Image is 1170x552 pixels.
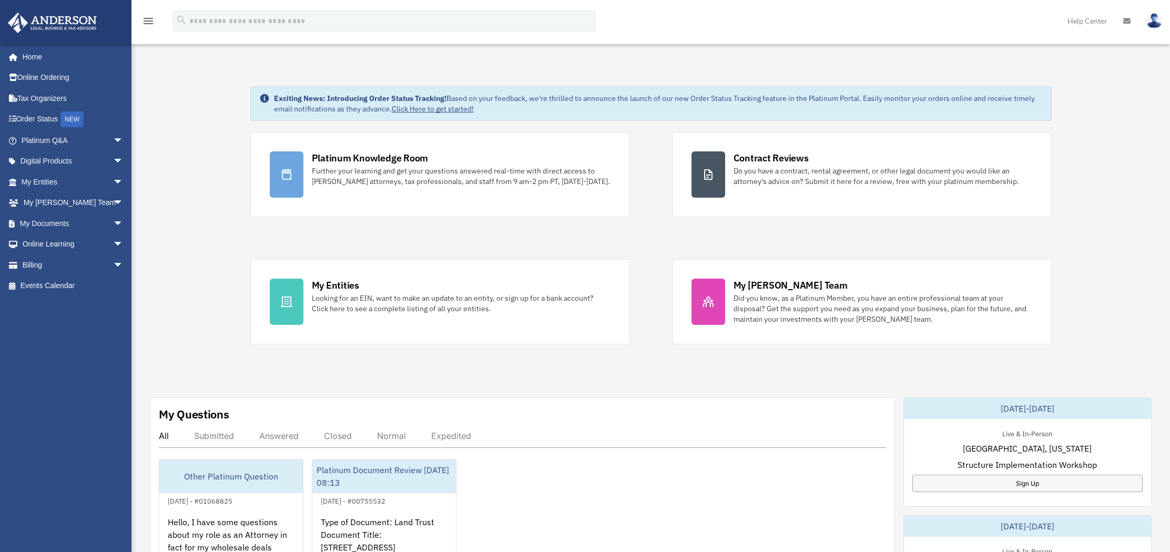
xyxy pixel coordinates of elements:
[904,398,1151,419] div: [DATE]-[DATE]
[113,151,134,172] span: arrow_drop_down
[274,94,446,103] strong: Exciting News: Introducing Order Status Tracking!
[7,109,139,130] a: Order StatusNEW
[912,475,1143,492] a: Sign Up
[392,104,474,114] a: Click Here to get started!
[904,516,1151,537] div: [DATE]-[DATE]
[159,431,169,441] div: All
[259,431,299,441] div: Answered
[7,275,139,297] a: Events Calendar
[7,46,134,67] a: Home
[672,132,1052,217] a: Contract Reviews Do you have a contract, rental agreement, or other legal document you would like...
[324,431,352,441] div: Closed
[250,259,630,344] a: My Entities Looking for an EIN, want to make an update to an entity, or sign up for a bank accoun...
[176,14,187,26] i: search
[7,192,139,213] a: My [PERSON_NAME] Teamarrow_drop_down
[113,213,134,234] span: arrow_drop_down
[312,495,394,506] div: [DATE] - #00755532
[312,279,359,292] div: My Entities
[113,254,134,276] span: arrow_drop_down
[312,151,429,165] div: Platinum Knowledge Room
[431,431,471,441] div: Expedited
[250,132,630,217] a: Platinum Knowledge Room Further your learning and get your questions answered real-time with dire...
[734,151,809,165] div: Contract Reviews
[958,458,1097,471] span: Structure Implementation Workshop
[113,234,134,255] span: arrow_drop_down
[113,192,134,214] span: arrow_drop_down
[7,254,139,275] a: Billingarrow_drop_down
[994,427,1061,438] div: Live & In-Person
[7,234,139,255] a: Online Learningarrow_drop_down
[7,130,139,151] a: Platinum Q&Aarrow_drop_down
[7,213,139,234] a: My Documentsarrow_drop_down
[312,293,611,314] div: Looking for an EIN, want to make an update to an entity, or sign up for a bank account? Click her...
[113,171,134,193] span: arrow_drop_down
[159,406,229,422] div: My Questions
[312,166,611,187] div: Further your learning and get your questions answered real-time with direct access to [PERSON_NAM...
[5,13,100,33] img: Anderson Advisors Platinum Portal
[7,151,139,172] a: Digital Productsarrow_drop_down
[734,166,1032,187] div: Do you have a contract, rental agreement, or other legal document you would like an attorney's ad...
[734,293,1032,324] div: Did you know, as a Platinum Member, you have an entire professional team at your disposal? Get th...
[194,431,234,441] div: Submitted
[963,442,1092,455] span: [GEOGRAPHIC_DATA], [US_STATE]
[142,15,155,27] i: menu
[159,459,303,493] div: Other Platinum Question
[274,93,1043,114] div: Based on your feedback, we're thrilled to announce the launch of our new Order Status Tracking fe...
[60,111,84,127] div: NEW
[1146,13,1162,28] img: User Pic
[312,459,456,493] div: Platinum Document Review [DATE] 08:13
[7,67,139,88] a: Online Ordering
[672,259,1052,344] a: My [PERSON_NAME] Team Did you know, as a Platinum Member, you have an entire professional team at...
[734,279,848,292] div: My [PERSON_NAME] Team
[113,130,134,151] span: arrow_drop_down
[7,88,139,109] a: Tax Organizers
[377,431,406,441] div: Normal
[142,18,155,27] a: menu
[159,495,241,506] div: [DATE] - #01068825
[7,171,139,192] a: My Entitiesarrow_drop_down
